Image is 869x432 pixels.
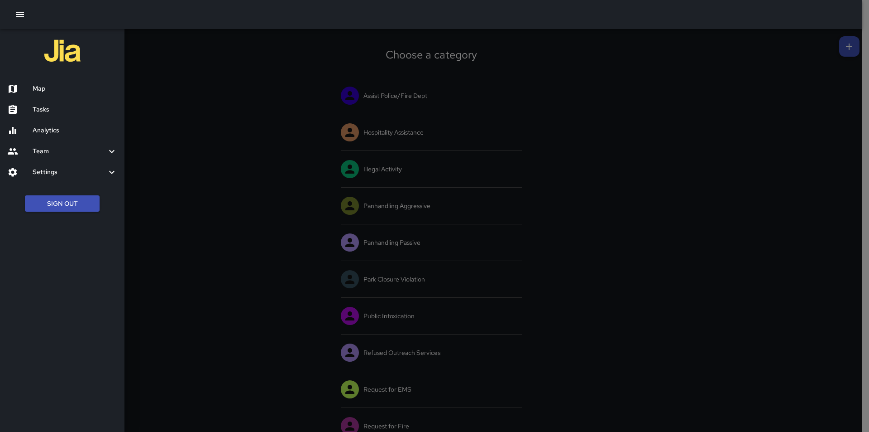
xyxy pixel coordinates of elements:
[44,33,81,69] img: jia-logo
[33,105,117,115] h6: Tasks
[33,146,106,156] h6: Team
[25,195,100,212] button: Sign Out
[33,167,106,177] h6: Settings
[33,126,117,136] h6: Analytics
[33,84,117,94] h6: Map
